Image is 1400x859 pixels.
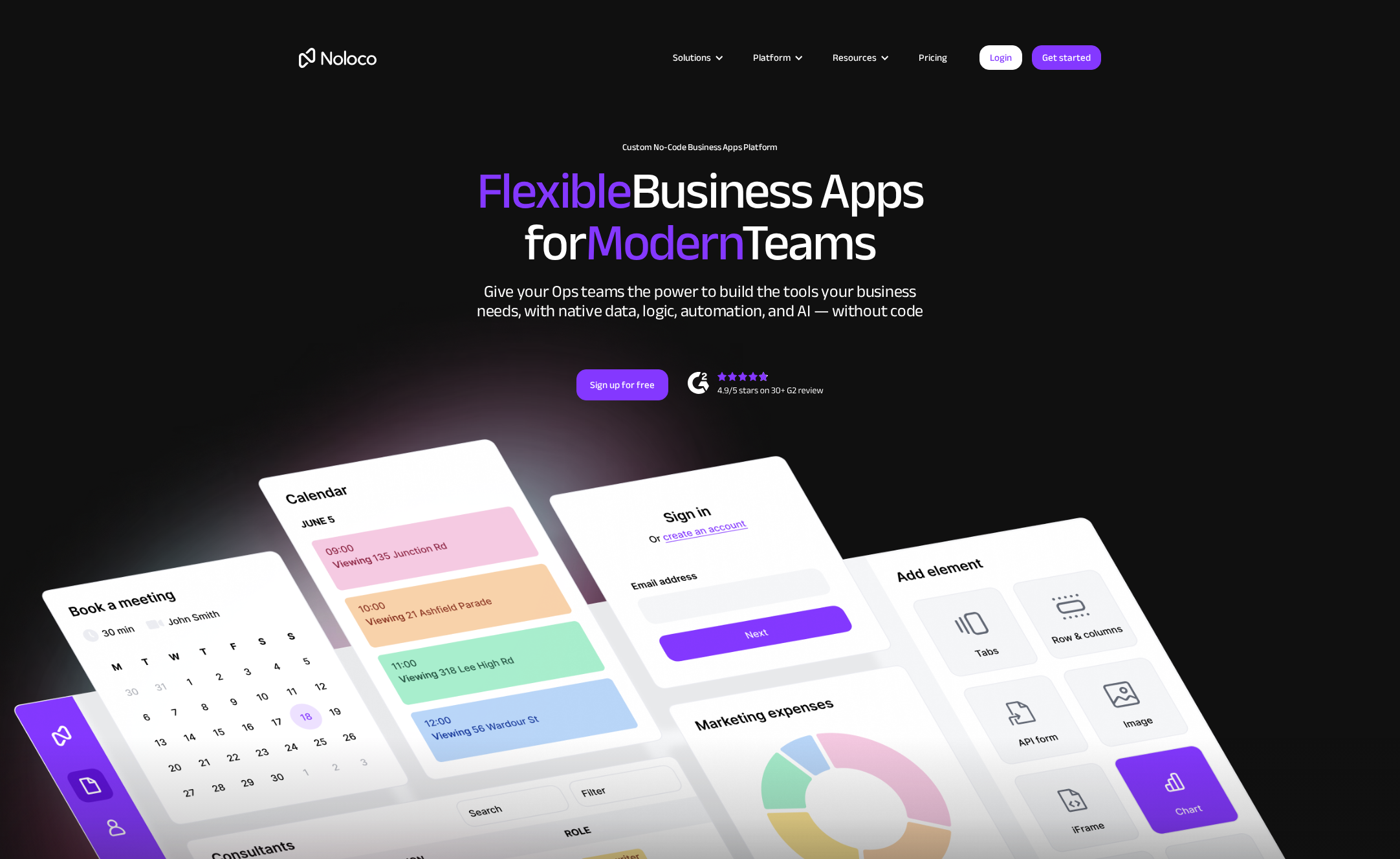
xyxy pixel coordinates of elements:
[979,45,1022,70] a: Login
[585,195,741,291] span: Modern
[816,49,902,66] div: Resources
[474,282,926,321] div: Give your Ops teams the power to build the tools your business needs, with native data, logic, au...
[753,49,791,66] div: Platform
[576,369,668,400] a: Sign up for free
[737,49,816,66] div: Platform
[299,142,1101,153] h1: Custom No-Code Business Apps Platform
[673,49,711,66] div: Solutions
[1032,45,1101,70] a: Get started
[833,49,877,66] div: Resources
[657,49,737,66] div: Solutions
[299,166,1101,269] h2: Business Apps for Teams
[477,143,631,239] span: Flexible
[902,49,963,66] a: Pricing
[299,48,377,68] a: home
